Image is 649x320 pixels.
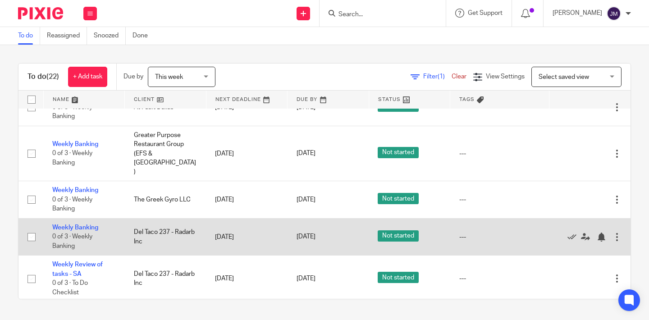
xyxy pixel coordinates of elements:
[459,233,540,242] div: ---
[52,261,103,277] a: Weekly Review of tasks - SA
[18,27,40,45] a: To do
[47,27,87,45] a: Reassigned
[459,97,475,102] span: Tags
[378,193,419,204] span: Not started
[438,73,445,80] span: (1)
[553,9,602,18] p: [PERSON_NAME]
[18,7,63,19] img: Pixie
[94,27,126,45] a: Snoozed
[52,197,92,212] span: 0 of 3 · Weekly Banking
[52,280,88,296] span: 0 of 3 · To Do Checklist
[459,195,540,204] div: ---
[52,141,98,147] a: Weekly Banking
[378,147,419,158] span: Not started
[125,218,206,255] td: Del Taco 237 - Radarb Inc
[378,230,419,242] span: Not started
[52,104,92,120] span: 0 of 3 · Weekly Banking
[125,181,206,218] td: The Greek Gyro LLC
[338,11,419,19] input: Search
[206,181,288,218] td: [DATE]
[297,234,315,240] span: [DATE]
[155,74,183,80] span: This week
[486,73,525,80] span: View Settings
[423,73,452,80] span: Filter
[27,72,59,82] h1: To do
[125,256,206,302] td: Del Taco 237 - Radarb Inc
[459,149,540,158] div: ---
[206,126,288,181] td: [DATE]
[297,275,315,282] span: [DATE]
[452,73,466,80] a: Clear
[468,10,503,16] span: Get Support
[123,72,143,81] p: Due by
[567,232,581,241] a: Mark as done
[133,27,155,45] a: Done
[206,218,288,255] td: [DATE]
[206,256,288,302] td: [DATE]
[297,151,315,157] span: [DATE]
[607,6,621,21] img: svg%3E
[125,126,206,181] td: Greater Purpose Restaurant Group (EFS & [GEOGRAPHIC_DATA])
[297,197,315,203] span: [DATE]
[52,187,98,193] a: Weekly Banking
[52,234,92,250] span: 0 of 3 · Weekly Banking
[539,74,589,80] span: Select saved view
[459,274,540,283] div: ---
[68,67,107,87] a: + Add task
[46,73,59,80] span: (22)
[378,272,419,283] span: Not started
[52,151,92,166] span: 0 of 3 · Weekly Banking
[52,224,98,231] a: Weekly Banking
